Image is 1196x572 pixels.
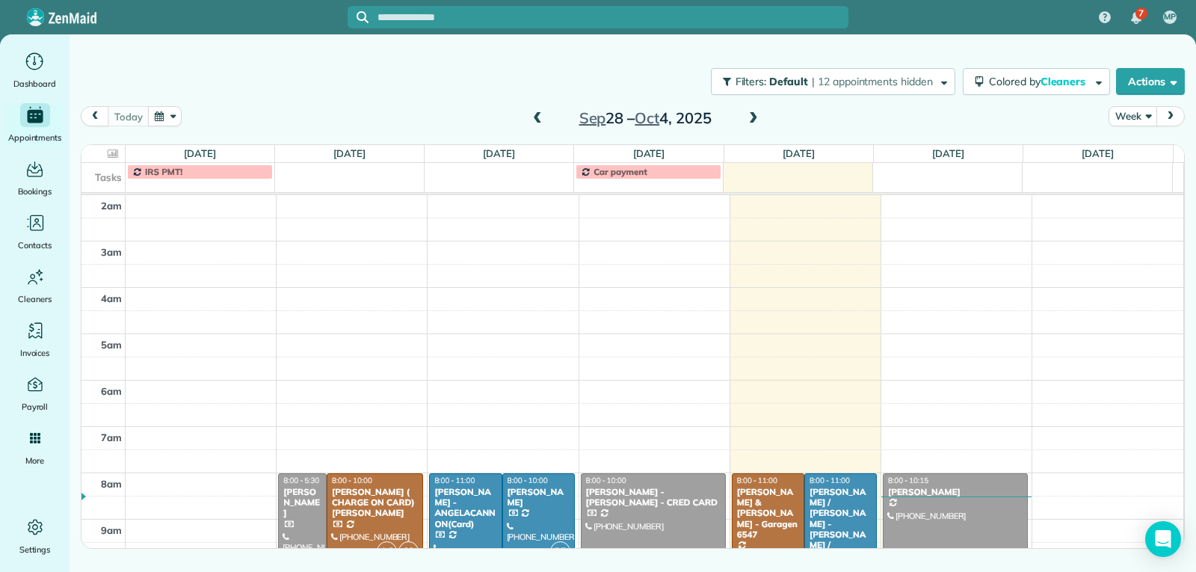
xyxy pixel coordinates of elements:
span: Invoices [20,345,50,360]
span: AC [377,541,397,562]
span: RF [550,541,570,562]
span: Appointments [8,130,62,145]
span: 6am [101,385,122,397]
a: [DATE] [184,147,216,159]
span: Cleaners [1041,75,1088,88]
a: [DATE] [783,147,815,159]
span: 5am [101,339,122,351]
span: Default [769,75,809,88]
span: 8:00 - 11:00 [810,476,850,485]
a: Invoices [6,319,64,360]
button: prev [81,106,109,126]
span: Bookings [18,184,52,199]
button: Filters: Default | 12 appointments hidden [711,68,955,95]
span: Dashboard [13,76,56,91]
button: Week [1109,106,1157,126]
div: [PERSON_NAME] [887,487,1023,497]
span: | 12 appointments hidden [812,75,933,88]
span: 4am [101,292,122,304]
button: Focus search [348,11,369,23]
span: Cleaners [18,292,52,307]
button: Colored byCleaners [963,68,1110,95]
span: 8am [101,478,122,490]
a: [DATE] [932,147,964,159]
span: 8:00 - 11:00 [434,476,475,485]
span: Contacts [18,238,52,253]
button: Actions [1116,68,1185,95]
div: 7 unread notifications [1121,1,1152,34]
span: 8:00 - 5:30 [283,476,319,485]
a: Payroll [6,372,64,414]
span: More [25,453,44,468]
button: next [1156,106,1185,126]
h2: 28 – 4, 2025 [552,110,739,126]
span: 7am [101,431,122,443]
div: [PERSON_NAME] - ANGELACANNON(Card) [434,487,497,530]
span: 8:00 - 10:00 [586,476,626,485]
a: Filters: Default | 12 appointments hidden [703,68,955,95]
a: [DATE] [333,147,366,159]
span: 8:00 - 10:00 [508,476,548,485]
span: 8:00 - 10:15 [888,476,928,485]
span: Car payment [594,166,647,177]
svg: Focus search [357,11,369,23]
a: Dashboard [6,49,64,91]
div: [PERSON_NAME] ( CHARGE ON CARD) [PERSON_NAME] [331,487,419,519]
a: Appointments [6,103,64,145]
span: IRS PMT! [145,166,182,177]
span: 3am [101,246,122,258]
a: [DATE] [1082,147,1114,159]
span: 8:00 - 11:00 [737,476,777,485]
a: Cleaners [6,265,64,307]
div: Open Intercom Messenger [1145,521,1181,557]
span: Sep [579,108,606,127]
span: Settings [19,542,51,557]
div: [PERSON_NAME] [507,487,570,508]
div: [PERSON_NAME] [283,487,322,519]
a: [DATE] [483,147,515,159]
a: Bookings [6,157,64,199]
span: 8:00 - 10:00 [332,476,372,485]
span: 2am [101,200,122,212]
span: S3 [398,541,419,562]
span: Filters: [736,75,767,88]
span: 7 [1138,7,1144,19]
a: Contacts [6,211,64,253]
span: Oct [635,108,659,127]
span: Colored by [989,75,1091,88]
button: today [108,106,149,126]
span: MP [1164,11,1176,23]
div: [PERSON_NAME] -[PERSON_NAME] - CRED CARD [585,487,721,508]
span: 9am [101,524,122,536]
span: Payroll [22,399,49,414]
a: Settings [6,515,64,557]
a: [DATE] [633,147,665,159]
div: [PERSON_NAME] & [PERSON_NAME] - Garagen 6547 [736,487,800,541]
